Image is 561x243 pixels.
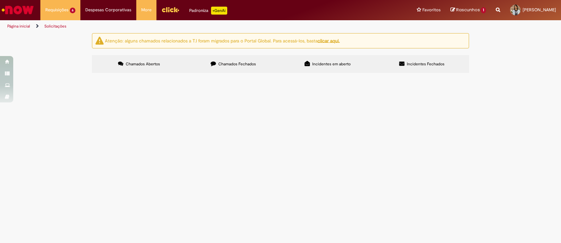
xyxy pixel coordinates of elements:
span: Requisições [45,7,68,13]
a: clicar aqui. [318,37,340,43]
a: Solicitações [44,24,66,29]
a: Página inicial [7,24,30,29]
img: ServiceNow [1,3,35,17]
span: Incidentes Fechados [407,61,445,67]
p: +GenAi [211,7,227,15]
span: Incidentes em aberto [312,61,351,67]
a: Rascunhos [451,7,486,13]
span: Chamados Fechados [218,61,256,67]
img: click_logo_yellow_360x200.png [161,5,179,15]
span: 6 [70,8,75,13]
ng-bind-html: Atenção: alguns chamados relacionados a T.I foram migrados para o Portal Global. Para acessá-los,... [105,37,340,43]
span: More [141,7,151,13]
span: 1 [481,7,486,13]
ul: Trilhas de página [5,20,369,32]
span: Despesas Corporativas [85,7,131,13]
span: Chamados Abertos [126,61,160,67]
span: [PERSON_NAME] [523,7,556,13]
span: Favoritos [422,7,441,13]
div: Padroniza [189,7,227,15]
span: Rascunhos [456,7,480,13]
